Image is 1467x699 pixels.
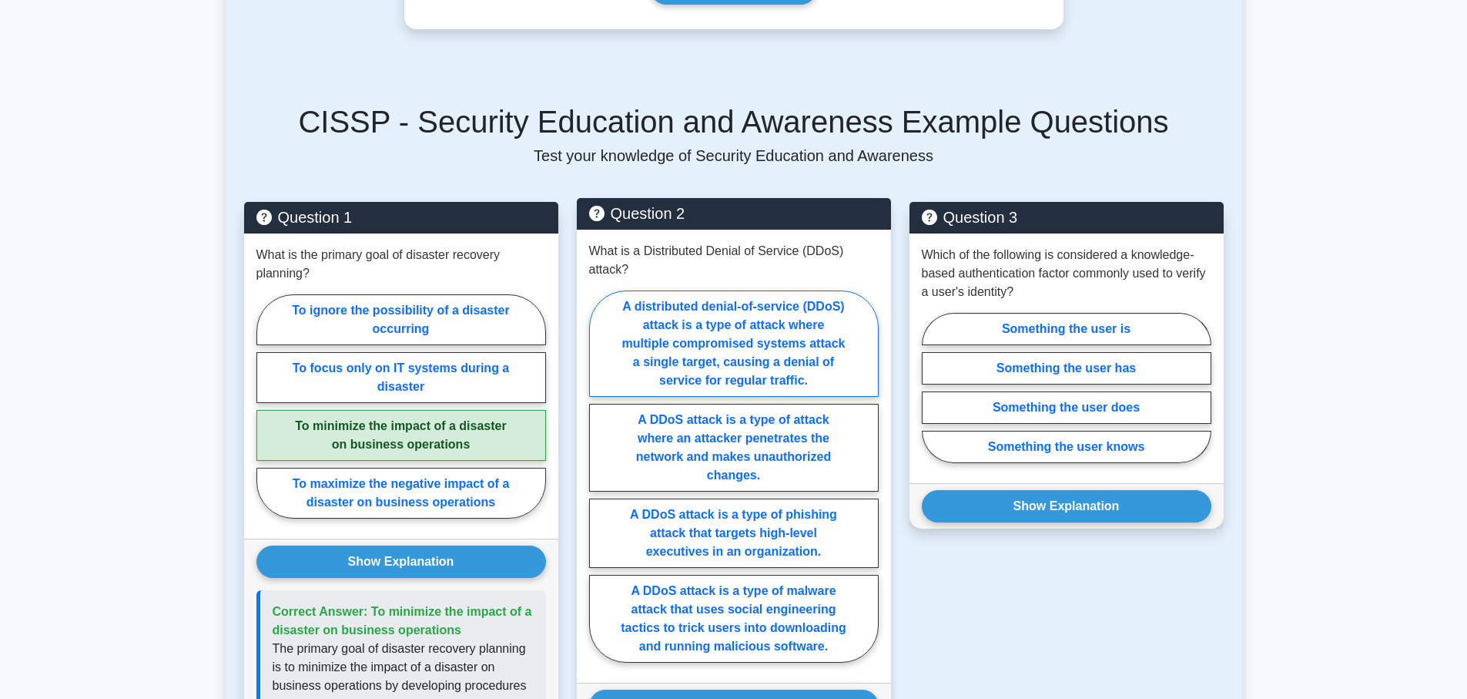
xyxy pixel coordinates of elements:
label: A DDoS attack is a type of phishing attack that targets high-level executives in an organization. [589,499,879,568]
h5: CISSP - Security Education and Awareness Example Questions [244,103,1224,140]
p: Test your knowledge of Security Education and Awareness [244,146,1224,165]
label: To ignore the possibility of a disaster occurring [256,294,546,345]
label: To focus only on IT systems during a disaster [256,352,546,403]
label: Something the user knows [922,431,1211,463]
h5: Question 2 [589,204,879,223]
p: What is the primary goal of disaster recovery planning? [256,246,546,283]
label: A DDoS attack is a type of malware attack that uses social engineering tactics to trick users int... [589,575,879,663]
label: To maximize the negative impact of a disaster on business operations [256,468,546,519]
h5: Question 1 [256,208,546,227]
label: Something the user is [922,313,1211,345]
label: A distributed denial-of-service (DDoS) attack is a type of attack where multiple compromised syst... [589,291,879,397]
button: Show Explanation [922,490,1211,523]
label: Something the user has [922,352,1211,385]
label: To minimize the impact of a disaster on business operations [256,410,546,461]
span: Correct Answer: To minimize the impact of a disaster on business operations [273,605,532,637]
button: Show Explanation [256,546,546,578]
label: A DDoS attack is a type of attack where an attacker penetrates the network and makes unauthorized... [589,404,879,492]
label: Something the user does [922,392,1211,424]
p: What is a Distributed Denial of Service (DDoS) attack? [589,242,879,279]
p: Which of the following is considered a knowledge-based authentication factor commonly used to ver... [922,246,1211,301]
h5: Question 3 [922,208,1211,227]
